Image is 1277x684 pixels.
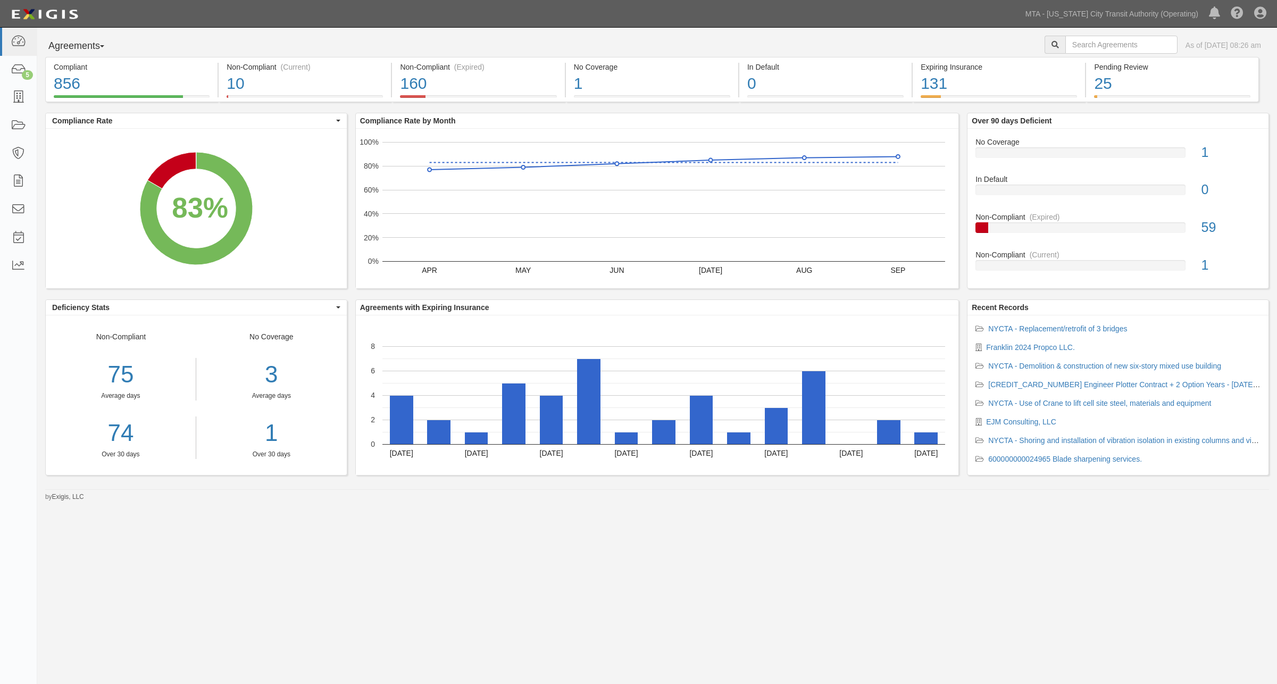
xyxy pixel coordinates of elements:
[368,257,379,265] text: 0%
[988,399,1211,407] a: NYCTA - Use of Crane to lift cell site steel, materials and equipment
[219,95,391,104] a: Non-Compliant(Current)10
[356,315,958,475] svg: A chart.
[566,95,738,104] a: No Coverage1
[1193,256,1268,275] div: 1
[1193,180,1268,199] div: 0
[22,70,33,80] div: 5
[45,36,125,57] button: Agreements
[389,449,413,457] text: [DATE]
[54,72,210,95] div: 856
[921,72,1077,95] div: 131
[364,233,379,241] text: 20%
[400,62,556,72] div: Non-Compliant (Expired)
[172,188,228,228] div: 83%
[360,138,379,146] text: 100%
[360,116,456,125] b: Compliance Rate by Month
[1231,7,1243,20] i: Help Center - Complianz
[975,212,1261,249] a: Non-Compliant(Expired)59
[986,418,1056,426] a: EJM Consulting, LLC
[975,174,1261,212] a: In Default0
[227,72,383,95] div: 10
[914,449,938,457] text: [DATE]
[46,391,196,401] div: Average days
[52,493,84,501] a: Exigis, LLC
[46,331,196,459] div: Non-Compliant
[1020,3,1204,24] a: MTA - [US_STATE] City Transit Authority (Operating)
[1094,62,1250,72] div: Pending Review
[614,449,638,457] text: [DATE]
[972,116,1051,125] b: Over 90 days Deficient
[46,450,196,459] div: Over 30 days
[8,5,81,24] img: logo-5460c22ac91f19d4615b14bd174203de0afe785f0fc80cf4dbbc73dc1793850b.png
[204,391,339,401] div: Average days
[1065,36,1178,54] input: Search Agreements
[610,266,624,274] text: JUN
[45,95,218,104] a: Compliant856
[1186,40,1261,51] div: As of [DATE] 08:26 am
[371,391,375,399] text: 4
[1193,143,1268,162] div: 1
[364,186,379,194] text: 60%
[699,266,722,274] text: [DATE]
[45,493,84,502] small: by
[913,95,1085,104] a: Expiring Insurance131
[1193,218,1268,237] div: 59
[464,449,488,457] text: [DATE]
[46,358,196,391] div: 75
[196,331,347,459] div: No Coverage
[975,249,1261,279] a: Non-Compliant(Current)1
[400,72,556,95] div: 160
[46,416,196,450] a: 74
[574,62,730,72] div: No Coverage
[539,449,563,457] text: [DATE]
[764,449,788,457] text: [DATE]
[371,366,375,375] text: 6
[988,455,1142,463] a: 600000000024965 Blade sharpening services.
[967,249,1268,260] div: Non-Compliant
[747,72,904,95] div: 0
[52,302,333,313] span: Deficiency Stats
[839,449,863,457] text: [DATE]
[689,449,713,457] text: [DATE]
[967,212,1268,222] div: Non-Compliant
[364,210,379,218] text: 40%
[975,137,1261,174] a: No Coverage1
[54,62,210,72] div: Compliant
[574,72,730,95] div: 1
[967,137,1268,147] div: No Coverage
[364,162,379,170] text: 80%
[747,62,904,72] div: In Default
[46,300,347,315] button: Deficiency Stats
[360,303,489,312] b: Agreements with Expiring Insurance
[890,266,905,274] text: SEP
[967,174,1268,185] div: In Default
[1030,212,1060,222] div: (Expired)
[1086,95,1258,104] a: Pending Review25
[921,62,1077,72] div: Expiring Insurance
[972,303,1029,312] b: Recent Records
[739,95,912,104] a: In Default0
[227,62,383,72] div: Non-Compliant (Current)
[986,343,1075,352] a: Franklin 2024 Propco LLC.
[1030,249,1059,260] div: (Current)
[204,450,339,459] div: Over 30 days
[422,266,437,274] text: APR
[988,362,1221,370] a: NYCTA - Demolition & construction of new six-story mixed use building
[46,113,347,128] button: Compliance Rate
[281,62,311,72] div: (Current)
[515,266,531,274] text: MAY
[796,266,812,274] text: AUG
[392,95,564,104] a: Non-Compliant(Expired)160
[204,416,339,450] a: 1
[356,129,958,288] svg: A chart.
[371,415,375,424] text: 2
[988,324,1127,333] a: NYCTA - Replacement/retrofit of 3 bridges
[52,115,333,126] span: Compliance Rate
[454,62,485,72] div: (Expired)
[204,358,339,391] div: 3
[46,129,347,288] svg: A chart.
